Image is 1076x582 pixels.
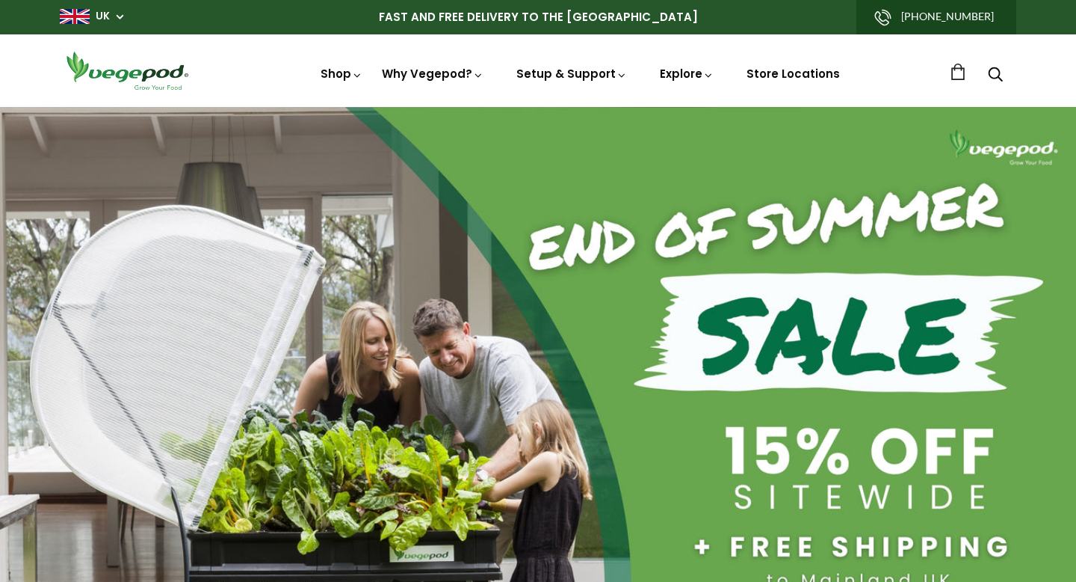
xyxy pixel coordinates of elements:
[321,66,362,82] a: Shop
[988,68,1003,84] a: Search
[516,66,627,82] a: Setup & Support
[382,66,483,82] a: Why Vegepod?
[60,9,90,24] img: gb_large.png
[96,9,110,24] a: UK
[60,49,194,92] img: Vegepod
[746,66,840,82] a: Store Locations
[660,66,714,82] a: Explore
